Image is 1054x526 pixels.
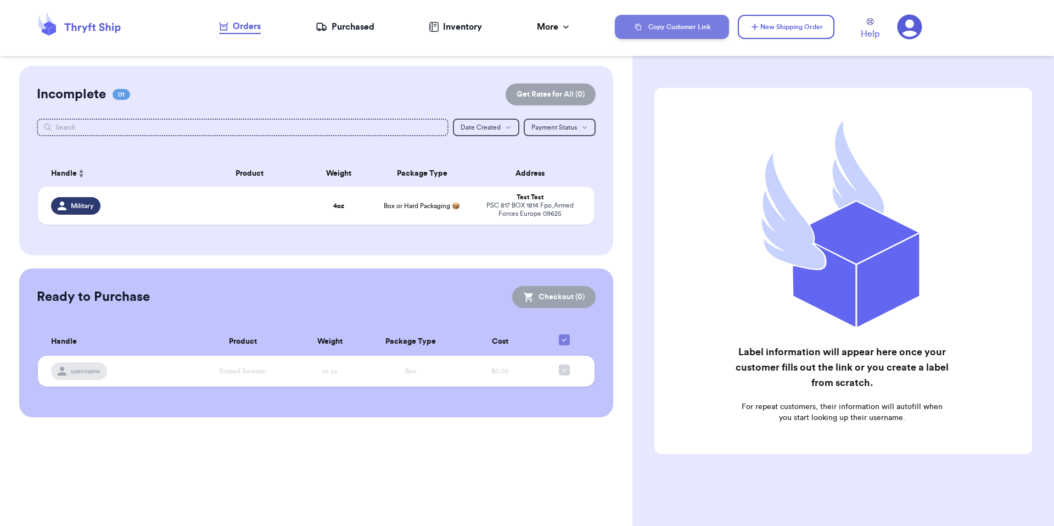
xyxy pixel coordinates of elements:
span: $0.00 [491,368,508,374]
th: Product [189,328,297,356]
span: 01 [113,89,130,100]
input: Search [37,119,449,136]
h2: Incomplete [37,86,106,103]
span: Handle [51,168,77,180]
h2: Ready to Purchase [37,288,150,306]
div: Orders [219,20,261,33]
button: Payment Status [524,119,596,136]
th: Weight [297,328,362,356]
a: Orders [219,20,261,34]
span: username [71,367,100,376]
th: Product [194,160,305,187]
span: Box [405,368,416,374]
span: Help [861,27,879,41]
button: Copy Customer Link [615,15,729,39]
span: xx oz [322,368,338,374]
button: Sort ascending [77,167,86,180]
div: More [537,20,571,33]
div: Test Test [479,193,581,202]
button: Checkout (0) [512,286,596,308]
button: Date Created [453,119,519,136]
button: New Shipping Order [738,15,834,39]
th: Address [472,160,595,187]
th: Package Type [362,328,459,356]
div: PSC 817 BOX 1814 Fpo , Armed Forces Europe 09625 [479,202,581,218]
span: Box or Hard Packaging 📦 [384,203,460,209]
span: Striped Sweater [219,368,267,374]
th: Package Type [372,160,472,187]
p: For repeat customers, their information will autofill when you start looking up their username. [735,401,949,423]
span: Payment Status [531,124,577,131]
span: Handle [51,336,77,348]
th: Cost [459,328,541,356]
button: Get Rates for All (0) [506,83,596,105]
h2: Label information will appear here once your customer fills out the link or you create a label fr... [735,344,949,390]
a: Purchased [316,20,374,33]
a: Help [861,18,879,41]
th: Weight [305,160,372,187]
a: Inventory [429,20,482,33]
span: Military [71,202,94,210]
span: Date Created [461,124,501,131]
strong: 4 oz [333,203,344,209]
